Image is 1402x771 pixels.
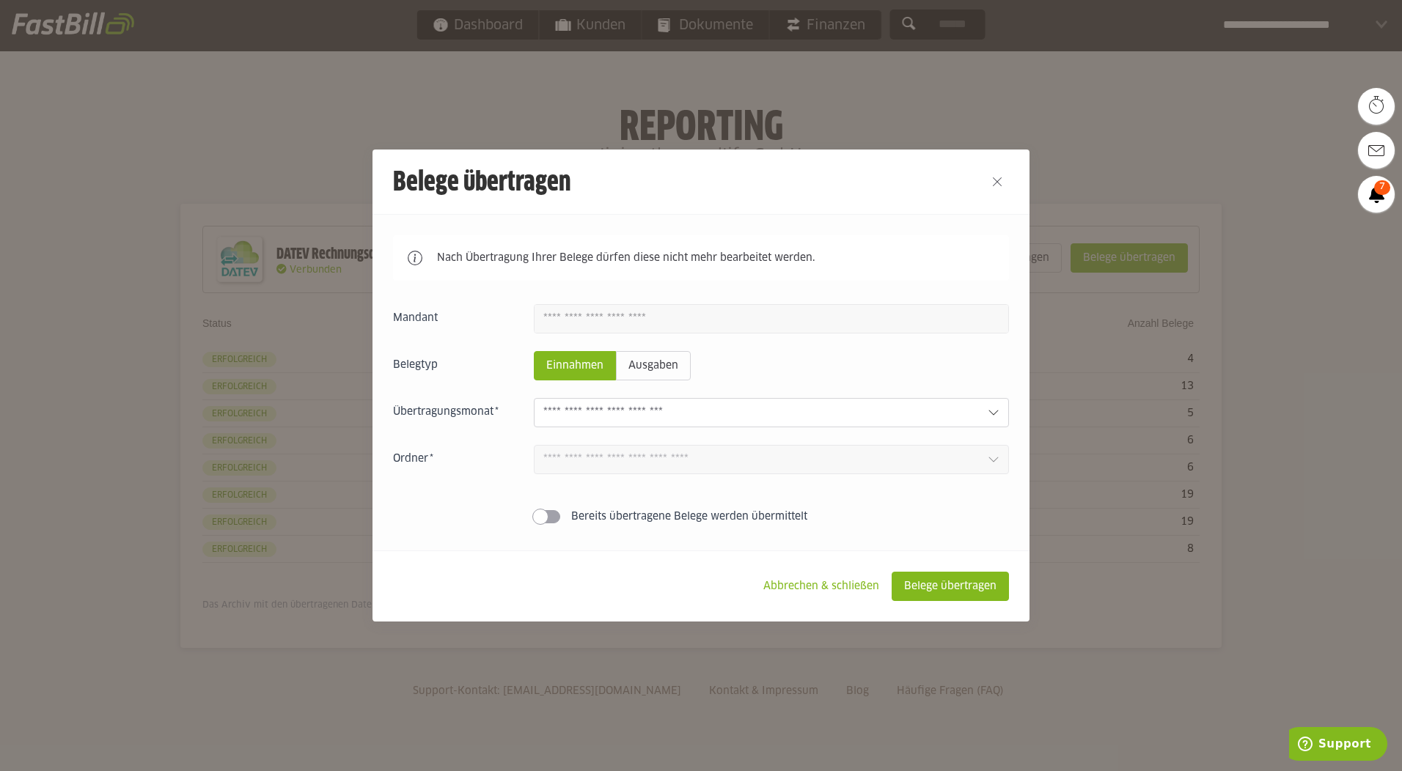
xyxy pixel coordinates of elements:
[393,509,1009,524] sl-switch: Bereits übertragene Belege werden übermittelt
[892,572,1009,601] sl-button: Belege übertragen
[1358,176,1395,213] a: 7
[616,351,691,380] sl-radio-button: Ausgaben
[1289,727,1387,764] iframe: Öffnet ein Widget, in dem Sie weitere Informationen finden
[1374,180,1390,195] span: 7
[534,351,616,380] sl-radio-button: Einnahmen
[751,572,892,601] sl-button: Abbrechen & schließen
